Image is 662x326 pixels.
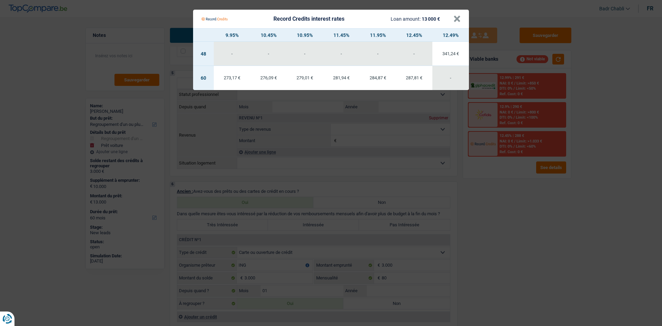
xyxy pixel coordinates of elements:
[214,76,250,80] div: 273,17 €
[250,29,287,42] th: 10.45%
[273,16,344,22] div: Record Credits interest rates
[250,76,287,80] div: 276,09 €
[422,16,440,22] span: 13 000 €
[391,16,421,22] span: Loan amount:
[396,76,433,80] div: 287,81 €
[360,51,396,56] div: -
[432,76,469,80] div: -
[396,29,433,42] th: 12.45%
[323,51,360,56] div: -
[360,76,396,80] div: 284,87 €
[250,51,287,56] div: -
[396,51,433,56] div: -
[432,29,469,42] th: 12.49%
[323,29,360,42] th: 11.45%
[193,42,214,66] td: 48
[453,16,461,22] button: ×
[287,51,323,56] div: -
[323,76,360,80] div: 281,94 €
[214,51,250,56] div: -
[360,29,396,42] th: 11.95%
[432,51,469,56] div: 341,24 €
[193,66,214,90] td: 60
[214,29,250,42] th: 9.95%
[287,76,323,80] div: 279,01 €
[287,29,323,42] th: 10.95%
[201,12,228,26] img: Record Credits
